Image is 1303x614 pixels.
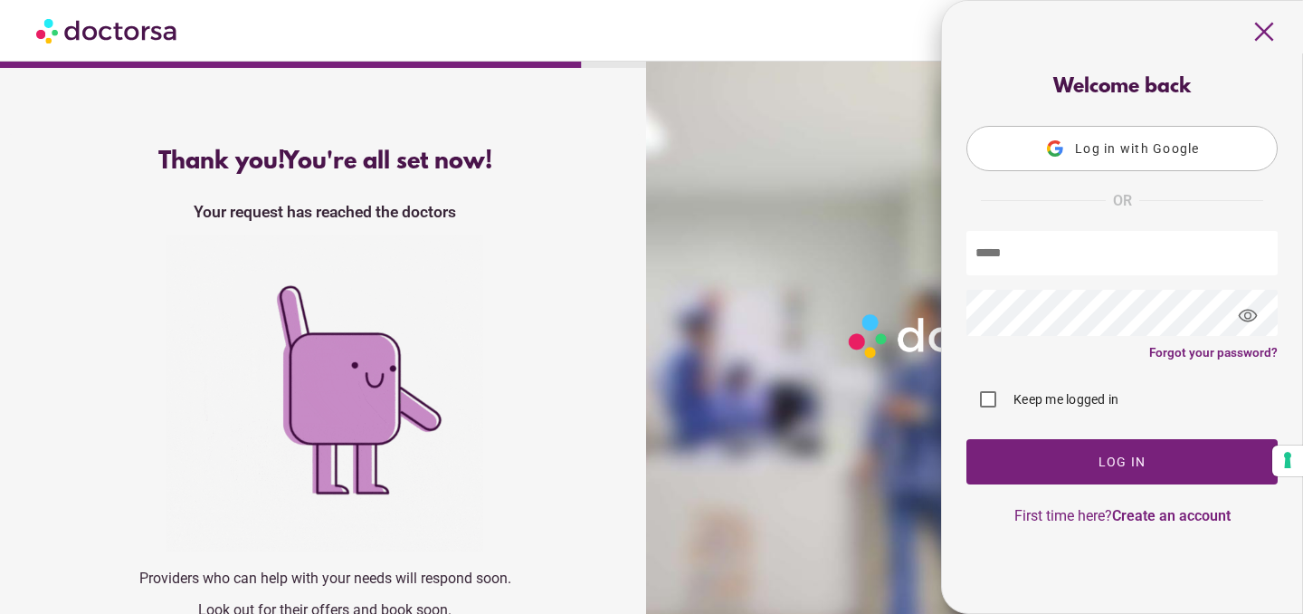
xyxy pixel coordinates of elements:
span: OR [1113,189,1132,213]
img: Logo-Doctorsa-trans-White-partial-flat.png [842,307,1102,365]
span: visibility [1223,292,1272,341]
img: success [166,235,483,552]
p: Providers who can help with your needs will respond soon. [38,570,612,587]
p: First time here? [966,507,1278,524]
span: Log in with Google [1075,141,1200,156]
button: Log In [966,439,1278,484]
strong: Your request has reached the doctors [194,203,456,221]
span: Log In [1099,455,1146,469]
a: Forgot your password? [1149,345,1278,360]
button: Your consent preferences for tracking technologies [1272,446,1303,476]
span: close [1247,14,1281,49]
button: Log in with Google [966,126,1278,171]
label: Keep me logged in [1010,390,1118,408]
div: Welcome back [966,76,1278,99]
img: Doctorsa.com [36,10,179,51]
a: Create an account [1112,507,1231,524]
div: Thank you! [38,149,612,176]
span: You're all set now! [283,149,492,176]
